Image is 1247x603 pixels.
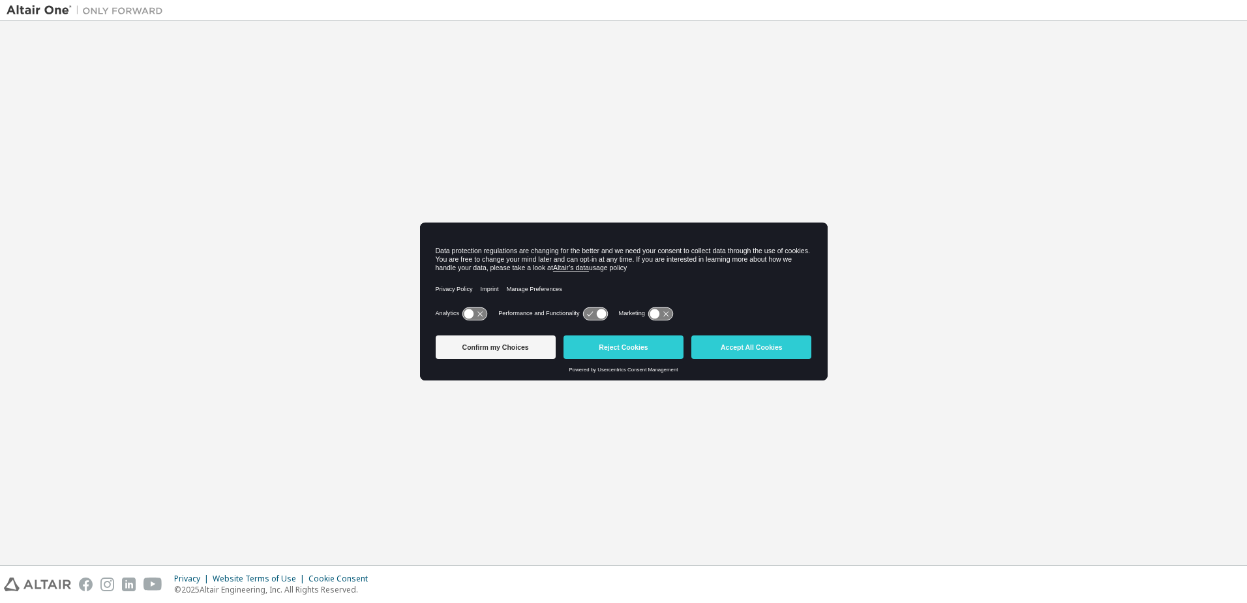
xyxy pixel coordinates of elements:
[174,584,376,595] p: © 2025 Altair Engineering, Inc. All Rights Reserved.
[7,4,170,17] img: Altair One
[100,578,114,591] img: instagram.svg
[4,578,71,591] img: altair_logo.svg
[79,578,93,591] img: facebook.svg
[122,578,136,591] img: linkedin.svg
[213,574,308,584] div: Website Terms of Use
[308,574,376,584] div: Cookie Consent
[143,578,162,591] img: youtube.svg
[174,574,213,584] div: Privacy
